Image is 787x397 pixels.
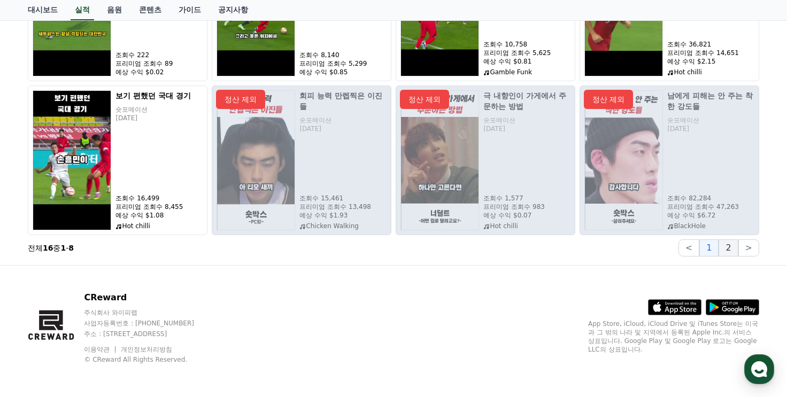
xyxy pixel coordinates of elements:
[115,51,203,59] p: 조회수 222
[138,308,205,335] a: 설정
[115,114,203,122] p: [DATE]
[115,68,203,76] p: 예상 수익 $0.02
[34,324,40,333] span: 홈
[84,308,214,317] p: 주식회사 와이피랩
[60,244,66,252] strong: 1
[719,239,738,256] button: 2
[299,68,387,76] p: 예상 수익 $0.85
[483,68,570,76] p: Gamble Funk
[84,291,214,304] p: CReward
[115,59,203,68] p: 프리미엄 조회수 89
[165,324,178,333] span: 설정
[115,222,203,230] p: Hot chilli
[667,68,754,76] p: Hot chilli
[299,51,387,59] p: 조회수 8,140
[667,40,754,49] p: 조회수 36,821
[699,239,719,256] button: 1
[28,85,207,235] button: 보기 편했던 국대 경기 보기 편했던 국대 경기 숏포메이션 [DATE] 조회수 16,499 프리미엄 조회수 8,455 예상 수익 $1.08 Hot chilli
[483,49,570,57] p: 프리미엄 조회수 5,625
[738,239,759,256] button: >
[667,49,754,57] p: 프리미엄 조회수 14,651
[121,346,172,353] a: 개인정보처리방침
[678,239,699,256] button: <
[115,203,203,211] p: 프리미엄 조회수 8,455
[33,90,111,230] img: 보기 편했던 국대 경기
[667,57,754,66] p: 예상 수익 $2.15
[400,90,449,109] p: 정산 제외
[84,355,214,364] p: © CReward All Rights Reserved.
[115,194,203,203] p: 조회수 16,499
[115,211,203,220] p: 예상 수익 $1.08
[98,325,111,333] span: 대화
[588,320,759,354] p: App Store, iCloud, iCloud Drive 및 iTunes Store는 미국과 그 밖의 나라 및 지역에서 등록된 Apple Inc.의 서비스 상표입니다. Goo...
[84,330,214,338] p: 주소 : [STREET_ADDRESS]
[115,105,203,114] p: 숏포메이션
[68,244,74,252] strong: 8
[84,346,118,353] a: 이용약관
[3,308,71,335] a: 홈
[43,244,53,252] strong: 16
[216,90,265,109] p: 정산 제외
[483,40,570,49] p: 조회수 10,758
[483,57,570,66] p: 예상 수익 $0.81
[28,243,74,253] p: 전체 중 -
[115,90,203,101] h5: 보기 편했던 국대 경기
[71,308,138,335] a: 대화
[84,319,214,328] p: 사업자등록번호 : [PHONE_NUMBER]
[299,59,387,68] p: 프리미엄 조회수 5,299
[584,90,633,109] p: 정산 제외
